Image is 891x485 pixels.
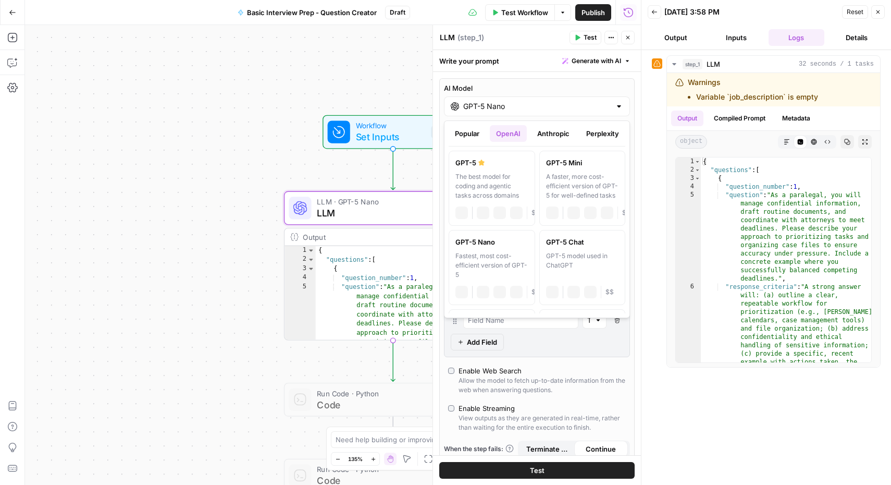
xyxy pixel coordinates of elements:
span: Test [584,33,597,42]
button: Output [648,29,704,46]
div: 4 [676,183,701,191]
div: 2 [284,255,315,264]
button: Generate with AI [558,54,635,68]
div: GPT-5 Nano [455,237,528,247]
span: Draft [390,8,405,17]
button: Compiled Prompt [708,111,772,126]
div: 3 [284,264,315,274]
div: The best model for coding and agentic tasks across domains [455,172,528,200]
button: Metadata [776,111,816,126]
div: GPT-5 Mini [546,157,619,168]
span: 32 seconds / 1 tasks [799,59,874,69]
span: Toggle code folding, rows 1 through 14 [695,157,700,166]
span: Code [317,397,463,411]
span: Publish [581,7,605,18]
textarea: LLM [440,32,455,43]
span: Toggle code folding, rows 2 through 13 [307,255,315,264]
label: AI Model [444,83,630,93]
button: OpenAI [490,125,527,142]
button: Publish [575,4,611,21]
input: Enable Web SearchAllow the model to fetch up-to-date information from the web when answering ques... [448,368,454,374]
div: Allow the model to fetch up-to-date information from the web when answering questions. [459,376,626,395]
span: 135% [348,455,363,463]
div: Write your prompt [433,50,641,71]
button: Basic Interview Prep - Question Creator [231,4,383,21]
div: Output [303,232,463,243]
span: Reset [847,7,863,17]
span: Continue [586,444,616,454]
button: Reset [842,5,868,19]
span: LLM [707,59,720,69]
div: 4 [284,274,315,283]
span: Generate with AI [572,56,621,66]
div: Warnings [688,77,818,102]
li: Variable `job_description` is empty [696,92,818,102]
g: Edge from start to step_1 [391,149,395,189]
button: Inputs [708,29,764,46]
div: WorkflowSet InputsInputs [284,115,502,149]
span: Run Code · Python [317,464,463,475]
input: Enable StreamingView outputs as they are generated in real-time, rather than waiting for the enti... [448,405,454,411]
button: 32 seconds / 1 tasks [667,56,880,72]
div: 6 [676,283,701,450]
span: Basic Interview Prep - Question Creator [247,7,377,18]
div: 5 [284,283,315,383]
span: ( step_1 ) [457,32,484,43]
g: Edge from step_1 to step_7 [391,341,395,381]
div: Enable Web Search [459,366,522,376]
a: When the step fails: [444,444,514,454]
div: Fastest, most cost-efficient version of GPT-5 [455,251,528,280]
span: Toggle code folding, rows 1 through 14 [307,246,315,256]
button: Add Field [451,334,504,350]
button: Details [828,29,885,46]
button: Terminate Workflow [520,441,574,457]
button: Test [570,31,601,44]
div: LLM · GPT-5 NanoLLMStep 1Output{ "questions":[ { "question_number":1, "question":"As a paralegal,... [284,191,502,341]
div: View outputs as they are generated in real-time, rather than waiting for the entire execution to ... [459,414,626,432]
div: 5 [676,191,701,283]
input: Select a model [463,101,611,112]
span: Cost tier [531,287,536,297]
div: GPT-5 [455,157,528,168]
span: Cost tier [605,287,614,297]
span: Run Code · Python [317,387,463,399]
span: Workflow [356,120,426,131]
span: Toggle code folding, rows 2 through 13 [695,166,700,174]
div: 32 seconds / 1 tasks [667,73,880,367]
div: Run Code · PythonCodeStep 7 [284,383,502,417]
button: Test [439,462,635,479]
button: Perplexity [580,125,625,142]
span: Terminate Workflow [526,444,568,454]
button: Anthropic [531,125,576,142]
div: 3 [676,174,701,183]
div: 2 [676,166,701,174]
div: GPT-5 model used in ChatGPT [546,251,619,280]
span: step_1 [683,59,702,69]
span: Set Inputs [356,130,426,144]
span: LLM [317,206,465,220]
span: LLM · GPT-5 Nano [317,196,465,208]
div: 1 [676,157,701,166]
span: Cost tier [622,208,626,217]
span: Toggle code folding, rows 3 through 7 [695,174,700,183]
span: Toggle code folding, rows 3 through 7 [307,264,315,274]
span: Test [530,465,544,476]
div: A faster, more cost-efficient version of GPT-5 for well-defined tasks [546,172,619,200]
span: Add Field [467,337,497,347]
button: Popular [449,125,486,142]
button: Logs [769,29,825,46]
button: Test Workflow [485,4,554,21]
div: GPT-5 Chat [546,237,619,247]
button: Output [671,111,703,126]
span: Test Workflow [501,7,548,18]
span: Cost tier [531,208,540,217]
input: Text [587,315,590,325]
span: object [675,135,707,149]
div: Enable Streaming [459,403,515,414]
input: Field Name [468,315,574,325]
div: 1 [284,246,315,256]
